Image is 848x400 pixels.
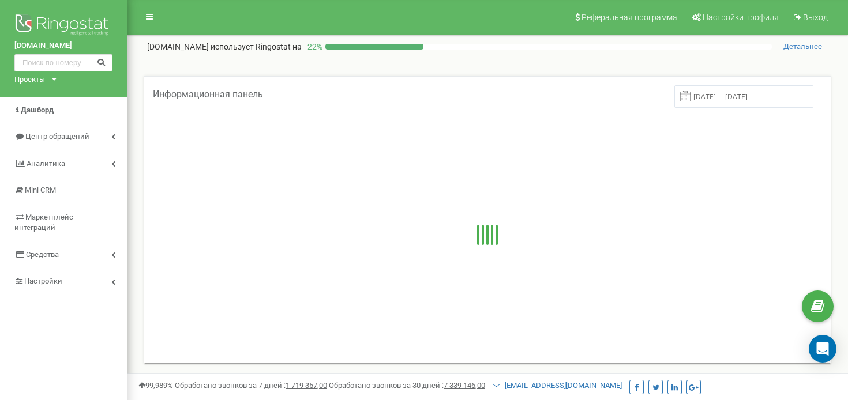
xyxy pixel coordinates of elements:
span: Выход [803,13,828,22]
span: использует Ringostat на [211,42,302,51]
span: Настройки профиля [703,13,779,22]
span: Дашборд [21,105,54,114]
span: Детальнее [783,42,822,51]
p: [DOMAIN_NAME] [147,41,302,52]
input: Поиск по номеру [14,54,112,71]
a: [DOMAIN_NAME] [14,40,112,51]
span: Настройки [24,277,62,285]
span: Маркетплейс интеграций [14,213,73,232]
p: 22 % [302,41,325,52]
span: 99,989% [138,381,173,390]
img: Ringostat logo [14,12,112,40]
span: Обработано звонков за 30 дней : [329,381,485,390]
u: 7 339 146,00 [444,381,485,390]
span: Центр обращений [25,132,89,141]
span: Информационная панель [153,89,263,100]
u: 1 719 357,00 [286,381,327,390]
div: Проекты [14,74,45,85]
span: Аналитика [27,159,65,168]
span: Реферальная программа [581,13,677,22]
span: Обработано звонков за 7 дней : [175,381,327,390]
span: Средства [26,250,59,259]
a: [EMAIL_ADDRESS][DOMAIN_NAME] [493,381,622,390]
span: Mini CRM [25,186,56,194]
div: Open Intercom Messenger [809,335,836,363]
